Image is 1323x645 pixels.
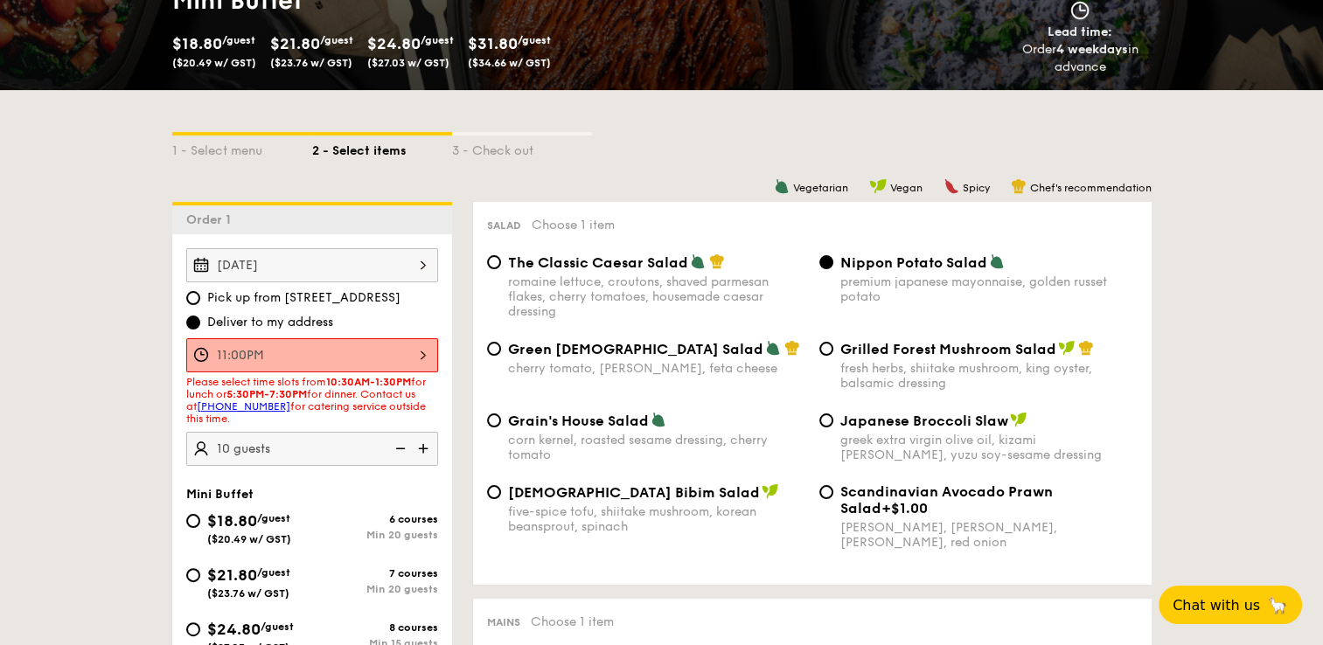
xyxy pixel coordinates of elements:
[487,413,501,427] input: Grain's House Saladcorn kernel, roasted sesame dressing, cherry tomato
[1067,1,1093,20] img: icon-clock.2db775ea.svg
[186,212,238,227] span: Order 1
[487,342,501,356] input: Green [DEMOGRAPHIC_DATA] Saladcherry tomato, [PERSON_NAME], feta cheese
[367,34,421,53] span: $24.80
[793,182,848,194] span: Vegetarian
[532,218,615,232] span: Choose 1 item
[840,483,1053,517] span: Scandinavian Avocado Prawn Salad
[186,291,200,305] input: Pick up from [STREET_ADDRESS]
[819,485,833,499] input: Scandinavian Avocado Prawn Salad+$1.00[PERSON_NAME], [PERSON_NAME], [PERSON_NAME], red onion
[963,182,990,194] span: Spicy
[312,621,438,634] div: 8 courses
[709,253,725,269] img: icon-chef-hat.a58ddaea.svg
[270,57,352,69] span: ($23.76 w/ GST)
[1011,178,1027,194] img: icon-chef-hat.a58ddaea.svg
[186,376,426,425] span: Please select time slots from for lunch or for dinner. Contact us at for catering service outside...
[1058,340,1076,356] img: icon-vegan.f8ff3823.svg
[186,622,200,636] input: $24.80/guest($27.03 w/ GST)8 coursesMin 15 guests
[207,565,257,585] span: $21.80
[186,248,438,282] input: Event date
[207,511,257,531] span: $18.80
[1078,340,1094,356] img: icon-chef-hat.a58ddaea.svg
[840,361,1138,391] div: fresh herbs, shiitake mushroom, king oyster, balsamic dressing
[840,520,1138,550] div: [PERSON_NAME], [PERSON_NAME], [PERSON_NAME], red onion
[186,432,438,466] input: Number of guests
[186,316,200,329] input: Deliver to my address
[468,57,551,69] span: ($34.66 w/ GST)
[762,483,779,499] img: icon-vegan.f8ff3823.svg
[819,255,833,269] input: Nippon Potato Saladpremium japanese mayonnaise, golden russet potato
[186,487,254,502] span: Mini Buffet
[487,255,501,269] input: The Classic Caesar Saladromaine lettuce, croutons, shaved parmesan flakes, cherry tomatoes, house...
[1267,595,1288,615] span: 🦙
[1002,41,1159,76] div: Order in advance
[257,566,290,579] span: /guest
[412,432,438,465] img: icon-add.58712e84.svg
[186,338,438,372] input: Event time
[257,512,290,524] span: /guest
[1030,182,1152,194] span: Chef's recommendation
[207,587,289,600] span: ($23.76 w/ GST)
[320,34,353,46] span: /guest
[1056,42,1128,57] strong: 4 weekdays
[774,178,790,194] img: icon-vegetarian.fe4039eb.svg
[226,388,307,400] strong: 5:30PM-7:30PM
[784,340,800,356] img: icon-chef-hat.a58ddaea.svg
[765,340,781,356] img: icon-vegetarian.fe4039eb.svg
[261,621,294,633] span: /guest
[869,178,887,194] img: icon-vegan.f8ff3823.svg
[270,34,320,53] span: $21.80
[881,500,928,517] span: +$1.00
[944,178,959,194] img: icon-spicy.37a8142b.svg
[890,182,923,194] span: Vegan
[508,504,805,534] div: five-spice tofu, shiitake mushroom, korean beansprout, spinach
[186,514,200,528] input: $18.80/guest($20.49 w/ GST)6 coursesMin 20 guests
[386,432,412,465] img: icon-reduce.1d2dbef1.svg
[312,567,438,579] div: 7 courses
[840,254,987,271] span: Nippon Potato Salad
[508,274,805,319] div: romaine lettuce, croutons, shaved parmesan flakes, cherry tomatoes, housemade caesar dressing
[312,513,438,525] div: 6 courses
[508,413,649,429] span: Grain's House Salad
[367,57,449,69] span: ($27.03 w/ GST)
[819,413,833,427] input: Japanese Broccoli Slawgreek extra virgin olive oil, kizami [PERSON_NAME], yuzu soy-sesame dressing
[1010,412,1027,427] img: icon-vegan.f8ff3823.svg
[487,485,501,499] input: [DEMOGRAPHIC_DATA] Bibim Saladfive-spice tofu, shiitake mushroom, korean beansprout, spinach
[1173,597,1260,614] span: Chat with us
[840,274,1138,304] div: premium japanese mayonnaise, golden russet potato
[508,254,688,271] span: The Classic Caesar Salad
[487,616,520,628] span: Mains
[312,529,438,541] div: Min 20 guests
[222,34,255,46] span: /guest
[207,289,400,307] span: Pick up from [STREET_ADDRESS]
[207,314,333,331] span: Deliver to my address
[840,433,1138,462] div: greek extra virgin olive oil, kizami [PERSON_NAME], yuzu soy-sesame dressing
[1159,586,1302,624] button: Chat with us🦙
[518,34,551,46] span: /guest
[326,376,411,388] strong: 10:30AM-1:30PM
[468,34,518,53] span: $31.80
[312,583,438,595] div: Min 20 guests
[172,57,256,69] span: ($20.49 w/ GST)
[207,533,291,545] span: ($20.49 w/ GST)
[690,253,706,269] img: icon-vegetarian.fe4039eb.svg
[186,568,200,582] input: $21.80/guest($23.76 w/ GST)7 coursesMin 20 guests
[508,361,805,376] div: cherry tomato, [PERSON_NAME], feta cheese
[207,620,261,639] span: $24.80
[197,400,290,413] a: [PHONE_NUMBER]
[989,253,1005,269] img: icon-vegetarian.fe4039eb.svg
[172,34,222,53] span: $18.80
[531,614,614,629] span: Choose 1 item
[840,413,1008,429] span: Japanese Broccoli Slaw
[840,341,1056,357] span: Grilled Forest Mushroom Salad
[487,219,521,232] span: Salad
[452,135,592,160] div: 3 - Check out
[819,342,833,356] input: Grilled Forest Mushroom Saladfresh herbs, shiitake mushroom, king oyster, balsamic dressing
[508,433,805,462] div: corn kernel, roasted sesame dressing, cherry tomato
[508,341,763,357] span: Green [DEMOGRAPHIC_DATA] Salad
[1048,24,1112,39] span: Lead time:
[651,412,666,427] img: icon-vegetarian.fe4039eb.svg
[312,135,452,160] div: 2 - Select items
[172,135,312,160] div: 1 - Select menu
[508,484,760,501] span: [DEMOGRAPHIC_DATA] Bibim Salad
[421,34,454,46] span: /guest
